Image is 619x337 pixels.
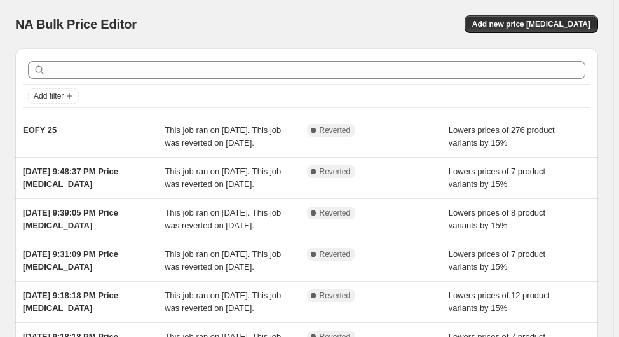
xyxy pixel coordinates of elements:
[320,208,351,218] span: Reverted
[165,125,281,148] span: This job ran on [DATE]. This job was reverted on [DATE].
[23,208,118,230] span: [DATE] 9:39:05 PM Price [MEDICAL_DATA]
[23,167,118,189] span: [DATE] 9:48:37 PM Price [MEDICAL_DATA]
[449,167,545,189] span: Lowers prices of 7 product variants by 15%
[165,208,281,230] span: This job ran on [DATE]. This job was reverted on [DATE].
[449,291,550,313] span: Lowers prices of 12 product variants by 15%
[449,208,545,230] span: Lowers prices of 8 product variants by 15%
[165,291,281,313] span: This job ran on [DATE]. This job was reverted on [DATE].
[320,249,351,259] span: Reverted
[165,167,281,189] span: This job ran on [DATE]. This job was reverted on [DATE].
[165,249,281,272] span: This job ran on [DATE]. This job was reverted on [DATE].
[34,91,64,101] span: Add filter
[320,291,351,301] span: Reverted
[28,88,79,104] button: Add filter
[449,125,555,148] span: Lowers prices of 276 product variants by 15%
[15,17,137,31] span: NA Bulk Price Editor
[23,125,57,135] span: EOFY 25
[320,125,351,135] span: Reverted
[23,291,118,313] span: [DATE] 9:18:18 PM Price [MEDICAL_DATA]
[320,167,351,177] span: Reverted
[472,19,590,29] span: Add new price [MEDICAL_DATA]
[449,249,545,272] span: Lowers prices of 7 product variants by 15%
[23,249,118,272] span: [DATE] 9:31:09 PM Price [MEDICAL_DATA]
[465,15,598,33] button: Add new price [MEDICAL_DATA]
